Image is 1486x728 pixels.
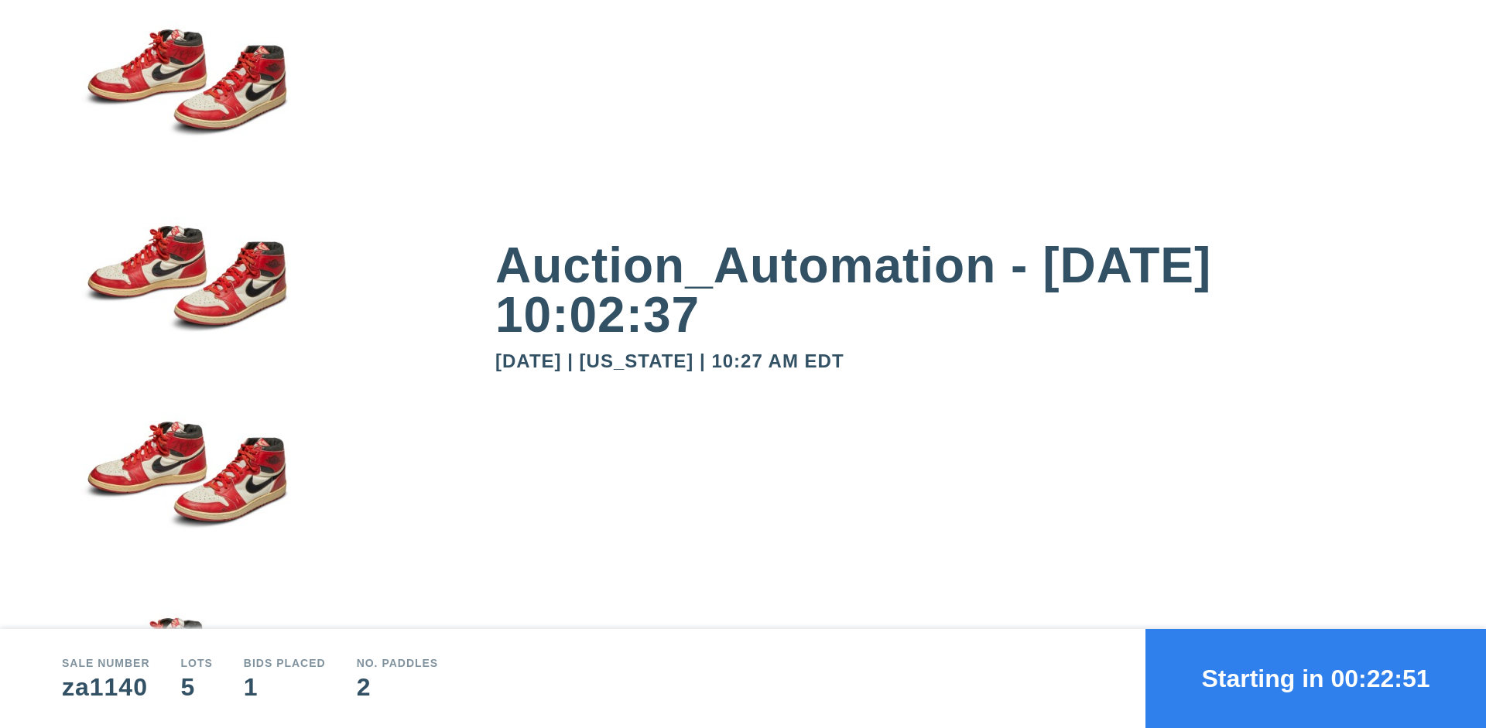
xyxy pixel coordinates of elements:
div: Sale number [62,658,150,668]
div: 5 [181,675,213,699]
div: No. Paddles [357,658,439,668]
div: 1 [244,675,326,699]
div: [DATE] | [US_STATE] | 10:27 AM EDT [495,352,1424,371]
img: small [62,197,310,393]
div: za1140 [62,675,150,699]
button: Starting in 00:22:51 [1145,629,1486,728]
div: Auction_Automation - [DATE] 10:02:37 [495,241,1424,340]
img: small [62,393,310,590]
div: Lots [181,658,213,668]
div: Bids Placed [244,658,326,668]
div: 2 [357,675,439,699]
